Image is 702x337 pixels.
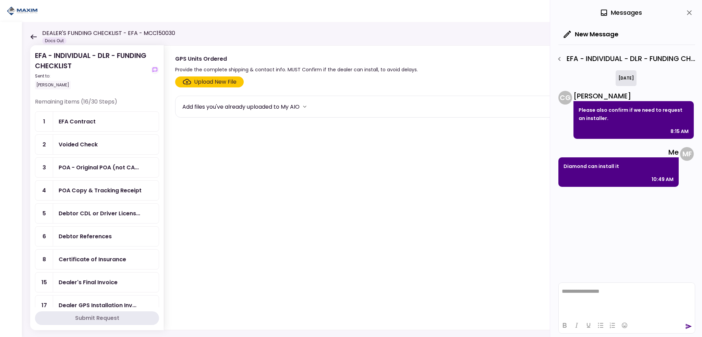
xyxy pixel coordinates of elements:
[35,204,53,223] div: 5
[300,101,310,112] button: more
[59,117,96,126] div: EFA Contract
[652,175,674,183] div: 10:49 AM
[619,321,630,330] button: Emojis
[595,321,606,330] button: Bullet list
[35,227,53,246] div: 6
[35,311,159,325] button: Submit Request
[554,53,695,65] div: EFA - INDIVIDUAL - DLR - FUNDING CHECKLIST - GPS Units Ordered
[42,29,175,37] h1: DEALER'S FUNDING CHECKLIST - EFA - MCC150030
[35,180,159,201] a: 4POA Copy & Tracking Receipt
[35,134,159,155] a: 2Voided Check
[583,321,594,330] button: Underline
[42,37,66,44] div: Docs Out
[35,226,159,246] a: 6Debtor References
[7,6,38,16] img: Partner icon
[59,163,139,172] div: POA - Original POA (not CA or GA)
[35,98,159,111] div: Remaining items (16/30 Steps)
[616,70,637,86] div: [DATE]
[571,321,582,330] button: Italic
[558,25,624,43] button: New Message
[35,50,148,89] div: EFA - INDIVIDUAL - DLR - FUNDING CHECKLIST
[194,78,237,86] div: Upload New File
[680,147,694,161] div: M F
[35,249,159,269] a: 8Certificate of Insurance
[59,232,112,241] div: Debtor References
[35,73,148,79] div: Sent to:
[35,250,53,269] div: 8
[35,112,53,131] div: 1
[35,273,53,292] div: 15
[151,66,159,74] button: show-messages
[35,135,53,154] div: 2
[59,301,136,310] div: Dealer GPS Installation Invoice
[59,140,98,149] div: Voided Check
[559,321,570,330] button: Bold
[35,181,53,200] div: 4
[670,127,689,135] div: 8:15 AM
[59,209,140,218] div: Debtor CDL or Driver License
[59,255,126,264] div: Certificate of Insurance
[685,323,692,330] button: send
[35,203,159,224] a: 5Debtor CDL or Driver License
[35,81,71,89] div: [PERSON_NAME]
[559,283,695,317] iframe: Rich Text Area
[164,45,688,330] div: GPS Units OrderedProvide the complete shipping & contact info. MUST Confirm if the dealer can ins...
[558,91,572,105] div: C G
[59,186,142,195] div: POA Copy & Tracking Receipt
[35,157,159,178] a: 3POA - Original POA (not CA or GA)
[564,162,674,170] p: Diamond can install it
[35,272,159,292] a: 15Dealer's Final Invoice
[683,7,695,19] button: close
[607,321,618,330] button: Numbered list
[558,147,679,157] div: Me
[59,278,118,287] div: Dealer's Final Invoice
[35,158,53,177] div: 3
[35,296,53,315] div: 17
[175,76,244,87] span: Click here to upload the required document
[35,295,159,315] a: 17Dealer GPS Installation Invoice
[600,8,642,18] div: Messages
[175,65,418,74] div: Provide the complete shipping & contact info. MUST Confirm if the dealer can install, to avoid de...
[35,111,159,132] a: 1EFA Contract
[75,314,119,322] div: Submit Request
[175,55,418,63] div: GPS Units Ordered
[579,106,689,122] p: Please also confirm if we need to request an installer.
[182,103,300,111] div: Add files you've already uploaded to My AIO
[573,91,694,101] div: [PERSON_NAME]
